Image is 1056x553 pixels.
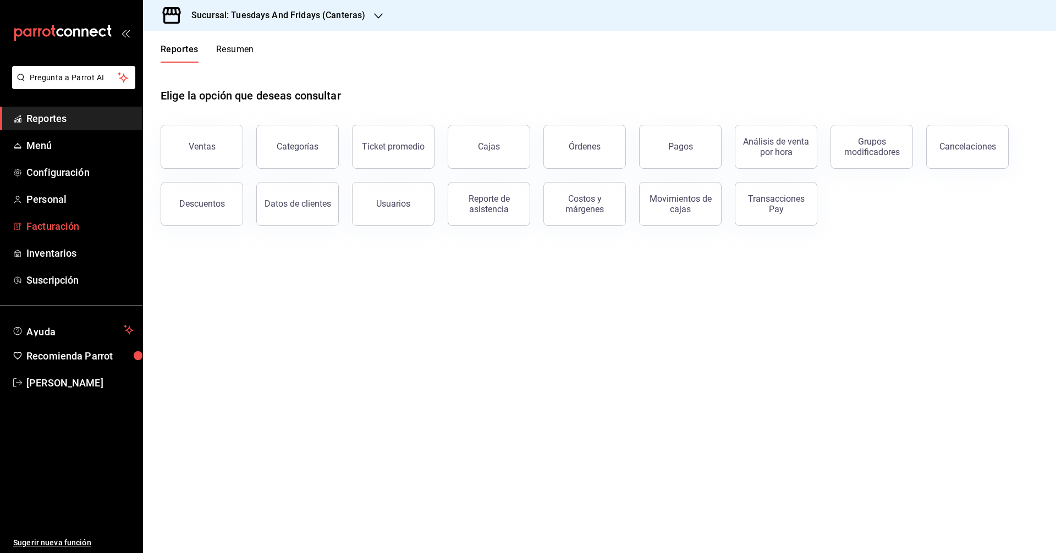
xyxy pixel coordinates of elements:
[448,182,530,226] button: Reporte de asistencia
[8,80,135,91] a: Pregunta a Parrot AI
[277,141,318,152] div: Categorías
[13,537,134,549] span: Sugerir nueva función
[12,66,135,89] button: Pregunta a Parrot AI
[26,138,134,153] span: Menú
[646,193,714,214] div: Movimientos de cajas
[569,141,601,152] div: Órdenes
[161,87,341,104] h1: Elige la opción que deseas consultar
[543,182,626,226] button: Costos y márgenes
[455,193,523,214] div: Reporte de asistencia
[352,182,435,226] button: Usuarios
[478,140,501,153] div: Cajas
[26,323,119,336] span: Ayuda
[161,182,243,226] button: Descuentos
[26,349,134,363] span: Recomienda Parrot
[265,198,331,209] div: Datos de clientes
[448,125,530,169] a: Cajas
[183,9,365,22] h3: Sucursal: Tuesdays And Fridays (Canteras)
[26,192,134,207] span: Personal
[543,125,626,169] button: Órdenes
[362,141,425,152] div: Ticket promedio
[352,125,435,169] button: Ticket promedio
[256,182,339,226] button: Datos de clientes
[639,182,722,226] button: Movimientos de cajas
[376,198,410,209] div: Usuarios
[161,44,199,63] button: Reportes
[26,111,134,126] span: Reportes
[26,246,134,261] span: Inventarios
[926,125,1009,169] button: Cancelaciones
[189,141,216,152] div: Ventas
[26,273,134,287] span: Suscripción
[30,72,118,84] span: Pregunta a Parrot AI
[742,136,810,157] div: Análisis de venta por hora
[121,29,130,37] button: open_drawer_menu
[26,165,134,180] span: Configuración
[161,125,243,169] button: Ventas
[179,198,225,209] div: Descuentos
[735,182,817,226] button: Transacciones Pay
[639,125,722,169] button: Pagos
[838,136,906,157] div: Grupos modificadores
[216,44,254,63] button: Resumen
[26,219,134,234] span: Facturación
[26,375,134,390] span: [PERSON_NAME]
[742,193,810,214] div: Transacciones Pay
[668,141,693,152] div: Pagos
[735,125,817,169] button: Análisis de venta por hora
[939,141,996,152] div: Cancelaciones
[161,44,254,63] div: navigation tabs
[831,125,913,169] button: Grupos modificadores
[256,125,339,169] button: Categorías
[551,193,619,214] div: Costos y márgenes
